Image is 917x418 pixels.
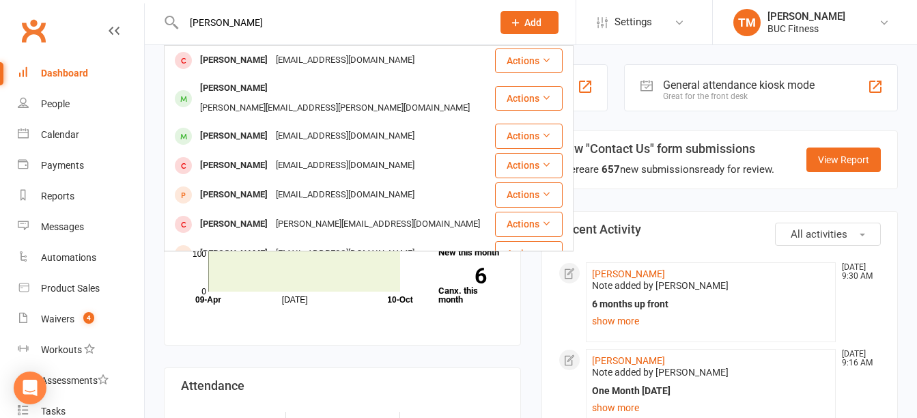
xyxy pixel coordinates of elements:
[806,148,881,172] a: View Report
[41,160,84,171] div: Payments
[438,229,504,257] a: 3New this month
[272,51,419,70] div: [EMAIL_ADDRESS][DOMAIN_NAME]
[495,212,563,236] button: Actions
[18,58,144,89] a: Dashboard
[495,153,563,178] button: Actions
[524,17,541,28] span: Add
[196,126,272,146] div: [PERSON_NAME]
[495,48,563,73] button: Actions
[592,298,830,310] div: 6 months up front
[272,244,419,264] div: [EMAIL_ADDRESS][DOMAIN_NAME]
[272,214,484,234] div: [PERSON_NAME][EMAIL_ADDRESS][DOMAIN_NAME]
[196,51,272,70] div: [PERSON_NAME]
[592,398,830,417] a: show more
[495,124,563,148] button: Actions
[16,14,51,48] a: Clubworx
[18,304,144,335] a: Waivers 4
[180,13,483,32] input: Search...
[835,263,880,281] time: [DATE] 9:30 AM
[495,182,563,207] button: Actions
[196,214,272,234] div: [PERSON_NAME]
[767,10,845,23] div: [PERSON_NAME]
[272,126,419,146] div: [EMAIL_ADDRESS][DOMAIN_NAME]
[559,142,774,156] h3: New "Contact Us" form submissions
[775,223,881,246] button: All activities
[41,313,74,324] div: Waivers
[41,283,100,294] div: Product Sales
[592,280,830,292] div: Note added by [PERSON_NAME]
[18,273,144,304] a: Product Sales
[438,266,486,286] strong: 6
[767,23,845,35] div: BUC Fitness
[835,350,880,367] time: [DATE] 9:16 AM
[663,92,815,101] div: Great for the front desk
[41,344,82,355] div: Workouts
[615,7,652,38] span: Settings
[18,120,144,150] a: Calendar
[83,312,94,324] span: 4
[733,9,761,36] div: TM
[438,268,504,304] a: 6Canx. this month
[18,365,144,396] a: Assessments
[41,98,70,109] div: People
[272,156,419,176] div: [EMAIL_ADDRESS][DOMAIN_NAME]
[592,311,830,331] a: show more
[41,375,109,386] div: Assessments
[272,185,419,205] div: [EMAIL_ADDRESS][DOMAIN_NAME]
[18,212,144,242] a: Messages
[196,244,272,264] div: [PERSON_NAME]
[41,191,74,201] div: Reports
[14,372,46,404] div: Open Intercom Messenger
[559,223,881,236] h3: Recent Activity
[559,161,774,178] div: There are new submissions ready for review.
[495,241,563,266] button: Actions
[500,11,559,34] button: Add
[196,79,272,98] div: [PERSON_NAME]
[41,406,66,417] div: Tasks
[18,181,144,212] a: Reports
[592,385,830,397] div: One Month [DATE]
[18,150,144,181] a: Payments
[41,221,84,232] div: Messages
[592,355,665,366] a: [PERSON_NAME]
[18,242,144,273] a: Automations
[18,89,144,120] a: People
[41,252,96,263] div: Automations
[495,86,563,111] button: Actions
[196,185,272,205] div: [PERSON_NAME]
[592,268,665,279] a: [PERSON_NAME]
[602,163,620,176] strong: 657
[196,156,272,176] div: [PERSON_NAME]
[196,98,474,118] div: [PERSON_NAME][EMAIL_ADDRESS][PERSON_NAME][DOMAIN_NAME]
[41,129,79,140] div: Calendar
[592,367,830,378] div: Note added by [PERSON_NAME]
[41,68,88,79] div: Dashboard
[181,379,504,393] h3: Attendance
[18,335,144,365] a: Workouts
[791,228,847,240] span: All activities
[663,79,815,92] div: General attendance kiosk mode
